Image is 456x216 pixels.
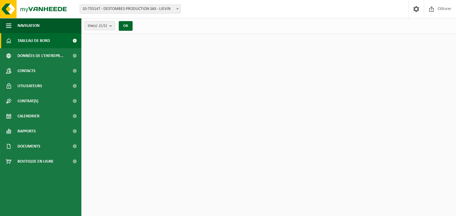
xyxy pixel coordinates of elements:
button: OK [119,21,133,31]
span: Utilisateurs [17,78,42,94]
span: Tableau de bord [17,33,50,48]
span: Documents [17,139,40,154]
span: Contrat(s) [17,94,38,109]
span: Boutique en ligne [17,154,54,169]
span: Navigation [17,18,39,33]
span: Rapports [17,124,36,139]
span: Site(s) [88,21,107,30]
span: Calendrier [17,109,39,124]
span: Données de l'entrepr... [17,48,64,63]
span: Contacts [17,63,36,78]
span: 10-755147 - DESTOMBES PRODUCTION SAS - LIEVIN [80,5,181,14]
button: Site(s)(2/2) [84,21,115,30]
span: 10-755147 - DESTOMBES PRODUCTION SAS - LIEVIN [80,5,181,13]
count: (2/2) [99,24,107,28]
